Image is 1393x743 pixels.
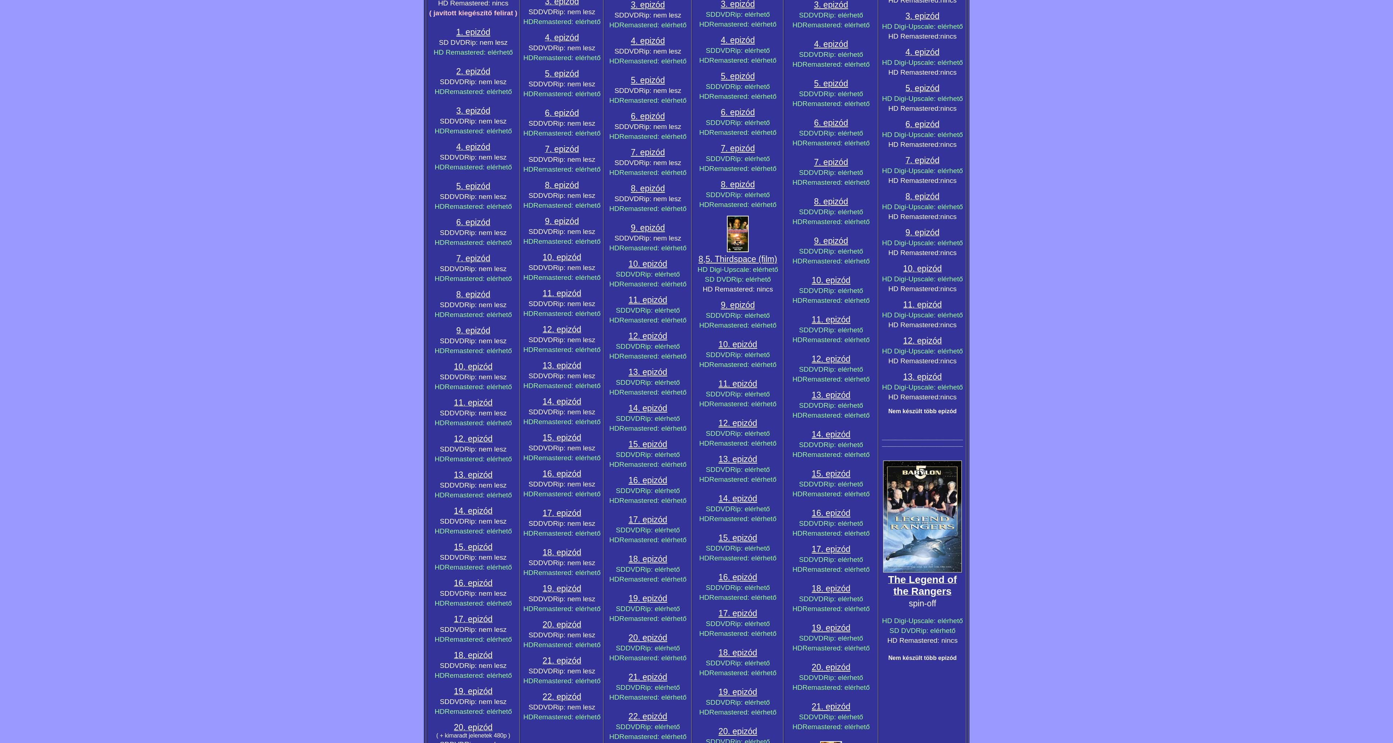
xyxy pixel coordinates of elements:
[719,379,757,388] a: 11. epizód
[699,254,777,264] a: 8,5. Thirdspace (film)
[905,157,939,165] a: 7. epizód
[719,494,757,503] a: 14. epizód
[609,21,619,29] span: HD
[719,418,757,428] a: 12. epizód
[706,119,716,126] span: SD
[538,80,595,88] span: DVDRip: nem lesz
[721,300,755,310] a: 9. epizód
[903,300,942,309] span: 11. epizód
[543,289,581,298] span: 11. epizód
[905,49,939,56] a: 4. epizód
[799,11,809,19] span: SD
[545,144,579,154] span: 7. epizód
[812,354,850,364] a: 12. epizód
[629,672,667,682] a: 21. epizód
[629,712,667,721] a: 22. epizód
[619,97,687,104] span: Remastered: elérhető
[721,71,755,81] a: 5. epizód
[629,367,667,377] span: 13. epizód
[706,83,716,90] span: SD
[709,93,777,100] span: Remastered: elérhető
[905,193,939,201] a: 8. epizód
[903,337,942,345] a: 12. epizód
[543,586,581,593] a: 19. epizód
[812,584,850,593] a: 18. epizód
[905,156,939,165] span: 7. epizód
[454,437,492,443] a: 12. epizód
[803,100,870,107] span: Remastered: elérhető
[903,374,942,381] a: 13. epizód
[938,23,963,30] span: elérhető
[440,117,450,125] span: SD
[940,105,957,112] span: nincs
[614,11,624,19] span: SD
[721,144,755,153] span: 7. epizód
[709,56,777,64] span: Remastered: elérhető
[629,331,667,341] a: 12. epizód
[903,336,942,345] span: 12. epizód
[456,328,490,335] a: 9. epizód
[719,454,757,464] a: 13. epizód
[631,223,665,232] a: 9. epizód
[434,127,445,135] span: HD
[454,725,492,731] a: 20. epizód
[905,192,939,201] span: 8. epizód
[792,100,803,107] span: HD
[543,550,581,556] a: 18. epizód
[905,85,939,93] a: 5. epizód
[523,90,534,98] span: HD
[888,574,957,597] big: The Legend of the Rangers
[719,687,757,697] a: 19. epizód
[699,20,709,28] span: HD
[905,83,939,93] span: 5. epizód
[456,27,490,37] a: 1. epizód
[812,315,850,324] span: 11. epizód
[938,95,963,102] span: elérhető
[434,88,445,95] span: HD
[719,533,757,543] a: 15. epizód
[814,79,848,88] span: 5. epizód
[814,157,848,167] span: 7. epizód
[631,184,665,193] span: 8. epizód
[456,109,490,115] a: 3. epizód
[631,75,665,85] a: 5. epizód
[938,59,963,66] span: elérhető
[439,39,508,46] span: SD DVDRip: nem lesz
[719,727,757,736] a: 20. epizód
[454,687,492,696] span: 19. epizód
[812,623,850,633] a: 19. epizód
[812,469,850,478] span: 15. epizód
[719,340,757,349] a: 10. epizód
[905,121,939,129] a: 6. epizód
[629,515,667,524] span: 17. epizód
[814,39,848,49] a: 4. epizód
[629,554,667,564] a: 18. epizód
[545,35,579,42] a: 4. epizód
[609,97,619,104] span: HD
[543,399,581,406] a: 14. epizód
[721,180,755,189] a: 8. epizód
[631,112,665,121] span: 6. epizód
[456,256,490,262] a: 7. epizód
[882,59,934,66] span: HD Digi-Upscale
[629,633,667,642] span: 20. epizód
[903,265,942,273] a: 10. epizód
[814,118,848,128] span: 6. epizód
[456,181,490,191] span: 5. epizód
[614,47,624,55] span: SD
[934,23,936,30] span: :
[719,648,757,657] a: 18. epizód
[449,78,507,86] span: DVDRip: nem lesz
[543,327,581,333] a: 12. epizód
[543,584,581,593] span: 19. epizód
[538,120,595,127] span: DVDRip: nem lesz
[934,59,936,66] span: :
